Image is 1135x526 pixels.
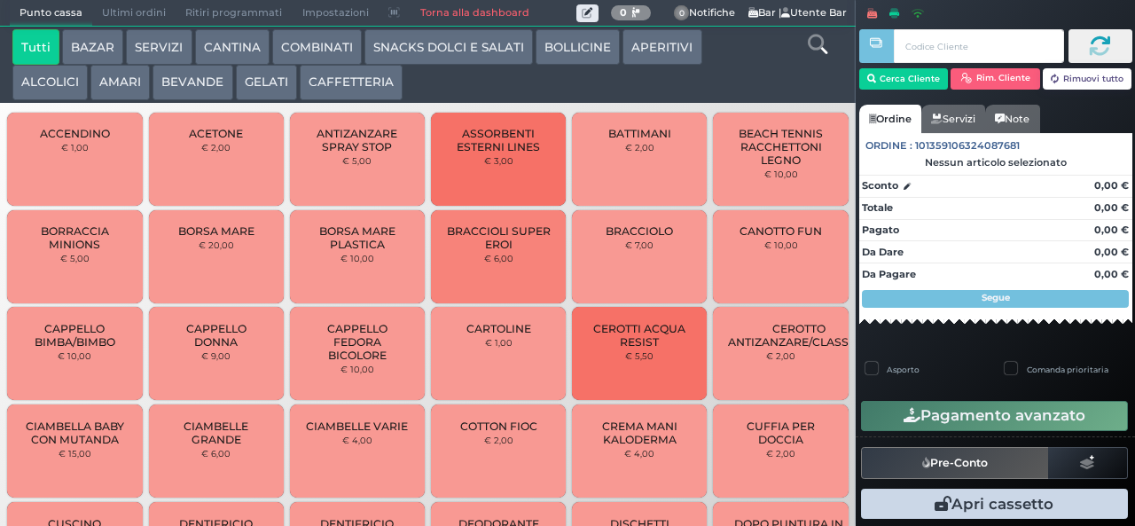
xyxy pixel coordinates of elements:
span: CEROTTI ACQUA RESIST [587,322,693,349]
button: Pre-Conto [861,447,1049,479]
span: Ultimi ordini [92,1,176,26]
strong: Segue [982,292,1010,303]
button: CANTINA [195,29,270,65]
span: ANTIZANZARE SPRAY STOP [305,127,411,153]
button: BOLLICINE [536,29,620,65]
button: Rimuovi tutto [1043,68,1132,90]
span: ACCENDINO [40,127,110,140]
small: € 2,00 [766,350,795,361]
button: AMARI [90,65,150,100]
button: SNACKS DOLCI E SALATI [364,29,533,65]
strong: 0,00 € [1094,179,1129,192]
small: € 5,50 [625,350,654,361]
strong: Totale [862,201,893,214]
span: CIAMBELLE VARIE [306,420,408,433]
small: € 9,00 [201,350,231,361]
span: CARTOLINE [466,322,531,335]
span: Impostazioni [293,1,379,26]
button: BEVANDE [153,65,232,100]
strong: 0,00 € [1094,201,1129,214]
strong: 0,00 € [1094,246,1129,258]
span: Punto cassa [10,1,92,26]
button: COMBINATI [272,29,362,65]
small: € 5,00 [60,253,90,263]
span: BORSA MARE [178,224,254,238]
a: Torna alla dashboard [410,1,538,26]
small: € 6,00 [201,448,231,459]
button: Apri cassetto [861,489,1128,519]
small: € 2,00 [484,435,513,445]
button: GELATI [236,65,297,100]
span: Ritiri programmati [176,1,292,26]
strong: 0,00 € [1094,268,1129,280]
span: CIAMBELLA BABY CON MUTANDA [22,420,128,446]
a: Note [985,105,1039,133]
strong: Da Pagare [862,268,916,280]
small: € 1,00 [61,142,89,153]
span: Ordine : [865,138,912,153]
small: € 20,00 [199,239,234,250]
button: BAZAR [62,29,123,65]
a: Ordine [859,105,921,133]
span: BORRACCIA MINIONS [22,224,128,251]
button: Rim. Cliente [951,68,1040,90]
span: BATTIMANI [608,127,671,140]
span: BEACH TENNIS RACCHETTONI LEGNO [728,127,834,167]
small: € 4,00 [342,435,372,445]
strong: Pagato [862,224,899,236]
span: CANOTTO FUN [740,224,822,238]
label: Asporto [887,364,920,375]
span: 101359106324087681 [915,138,1020,153]
span: BORSA MARE PLASTICA [305,224,411,251]
span: ASSORBENTI ESTERNI LINES [446,127,552,153]
span: COTTON FIOC [460,420,537,433]
small: € 5,00 [342,155,372,166]
small: € 2,00 [201,142,231,153]
small: € 10,00 [340,364,374,374]
small: € 10,00 [764,169,798,179]
button: CAFFETTERIA [300,65,403,100]
small: € 1,00 [485,337,513,348]
small: € 7,00 [625,239,654,250]
small: € 15,00 [59,448,91,459]
strong: Sconto [862,178,898,193]
small: € 10,00 [58,350,91,361]
button: Pagamento avanzato [861,401,1128,431]
span: CAPPELLO DONNA [163,322,269,349]
span: CUFFIA PER DOCCIA [728,420,834,446]
strong: 0,00 € [1094,224,1129,236]
b: 0 [620,6,627,19]
a: Servizi [921,105,985,133]
div: Nessun articolo selezionato [859,156,1132,169]
input: Codice Cliente [894,29,1063,63]
button: Tutti [12,29,59,65]
small: € 6,00 [484,253,513,263]
button: ALCOLICI [12,65,88,100]
button: Cerca Cliente [859,68,949,90]
strong: Da Dare [862,246,904,258]
button: APERITIVI [622,29,701,65]
small: € 4,00 [624,448,654,459]
span: CAPPELLO BIMBA/BIMBO [22,322,128,349]
span: ACETONE [189,127,243,140]
span: CEROTTO ANTIZANZARE/CLASSICO [728,322,869,349]
small: € 10,00 [764,239,798,250]
span: CREMA MANI KALODERMA [587,420,693,446]
button: SERVIZI [126,29,192,65]
small: € 2,00 [625,142,654,153]
span: BRACCIOLI SUPER EROI [446,224,552,251]
span: CIAMBELLE GRANDE [163,420,269,446]
span: BRACCIOLO [606,224,673,238]
small: € 2,00 [766,448,795,459]
label: Comanda prioritaria [1027,364,1108,375]
small: € 3,00 [484,155,513,166]
small: € 10,00 [340,253,374,263]
span: CAPPELLO FEDORA BICOLORE [305,322,411,362]
span: 0 [674,5,690,21]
